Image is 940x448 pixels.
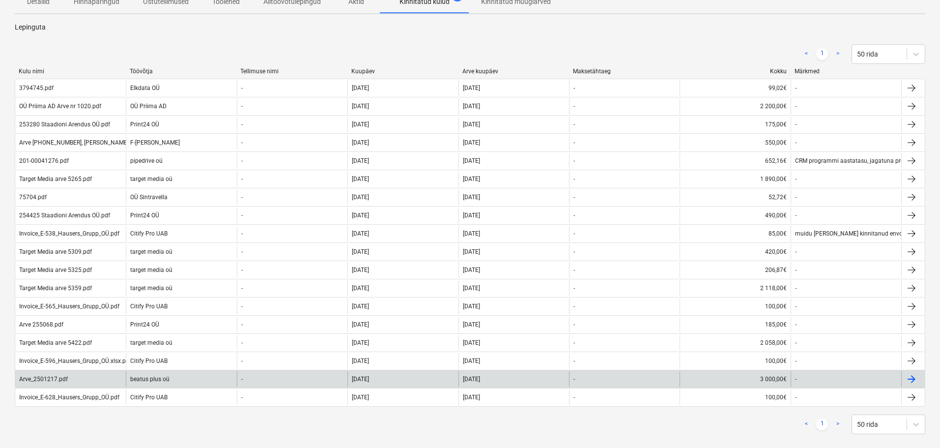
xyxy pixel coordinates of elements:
div: [DATE] [352,285,369,292]
div: - [573,339,575,346]
div: [DATE] [352,194,369,201]
div: - [795,303,797,310]
div: F-[PERSON_NAME] [126,135,236,150]
div: OÜ Sintravella [126,189,236,205]
div: - [573,248,575,255]
div: 206,87€ [680,262,790,278]
a: Next page [832,48,844,60]
div: - [573,394,575,401]
div: [DATE] [463,139,480,146]
div: [DATE] [352,376,369,383]
div: 85,00€ [680,226,790,241]
div: [DATE] [463,194,480,201]
div: 652,16€ [680,153,790,169]
div: 550,00€ [680,135,790,150]
div: - [795,376,797,383]
div: - [241,139,243,146]
div: OÜ Priima AD [126,98,236,114]
div: - [573,121,575,128]
div: [DATE] [463,230,480,237]
div: [DATE] [352,85,369,91]
a: Page 1 is your current page [816,48,828,60]
div: 2 118,00€ [680,280,790,296]
div: [DATE] [463,267,480,273]
div: - [241,394,243,401]
a: Previous page [800,418,812,430]
div: 100,00€ [680,389,790,405]
div: - [795,248,797,255]
div: - [795,194,797,201]
div: Citify Pro UAB [126,389,236,405]
div: - [241,267,243,273]
div: target media oü [126,262,236,278]
div: Töövõtja [130,68,233,75]
div: - [573,157,575,164]
div: - [241,339,243,346]
div: - [573,321,575,328]
div: - [241,303,243,310]
div: - [241,85,243,91]
div: - [795,339,797,346]
div: - [241,194,243,201]
div: - [573,267,575,273]
div: Arve 255068.pdf [19,321,63,328]
div: [DATE] [352,248,369,255]
div: pipedrive oü [126,153,236,169]
div: - [573,285,575,292]
div: [DATE] [463,248,480,255]
div: [DATE] [352,267,369,273]
div: - [795,285,797,292]
div: target media oü [126,244,236,260]
div: - [241,103,243,110]
div: - [241,121,243,128]
div: Invoice_E-538_Hausers_Grupp_OÜ.pdf [19,230,119,237]
div: - [573,358,575,364]
div: [DATE] [463,285,480,292]
div: [DATE] [352,339,369,346]
div: Target Media arve 5325.pdf [19,267,92,273]
div: - [573,212,575,219]
div: [DATE] [352,230,369,237]
div: 3794745.pdf [19,85,54,91]
div: - [241,285,243,292]
div: - [795,358,797,364]
div: Citify Pro UAB [126,226,236,241]
div: target media oü [126,280,236,296]
div: Print24 OÜ [126,317,236,332]
div: 254425 Staadioni Arendus OÜ.pdf [19,212,110,219]
div: [DATE] [463,85,480,91]
div: [DATE] [463,358,480,364]
div: [DATE] [352,139,369,146]
div: - [573,103,575,110]
div: - [795,267,797,273]
div: Arve_2501217.pdf [19,376,68,383]
div: - [573,85,575,91]
div: target media oü [126,171,236,187]
div: Kuupäev [351,68,455,75]
div: 253280 Staadioni Arendus OÜ.pdf [19,121,110,128]
div: [DATE] [463,121,480,128]
div: Arve kuupäev [462,68,566,75]
div: 2 058,00€ [680,335,790,351]
div: - [795,321,797,328]
div: [DATE] [463,339,480,346]
div: - [795,139,797,146]
div: - [241,212,243,219]
div: Print24 OÜ [126,208,236,223]
div: [DATE] [352,358,369,364]
div: beatus plus oü [126,371,236,387]
div: 3 000,00€ [680,371,790,387]
div: target media oü [126,335,236,351]
div: 75704.pdf [19,194,47,201]
div: Maksetähtaeg [573,68,676,75]
div: Target Media arve 5309.pdf [19,248,92,255]
div: [DATE] [463,212,480,219]
a: Next page [832,418,844,430]
div: [DATE] [463,321,480,328]
div: Invoice_E-628_Hausers_Grupp_OÜ.pdf [19,394,119,401]
div: [DATE] [352,321,369,328]
div: - [795,176,797,182]
div: [DATE] [352,103,369,110]
div: [DATE] [463,157,480,164]
div: - [795,394,797,401]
